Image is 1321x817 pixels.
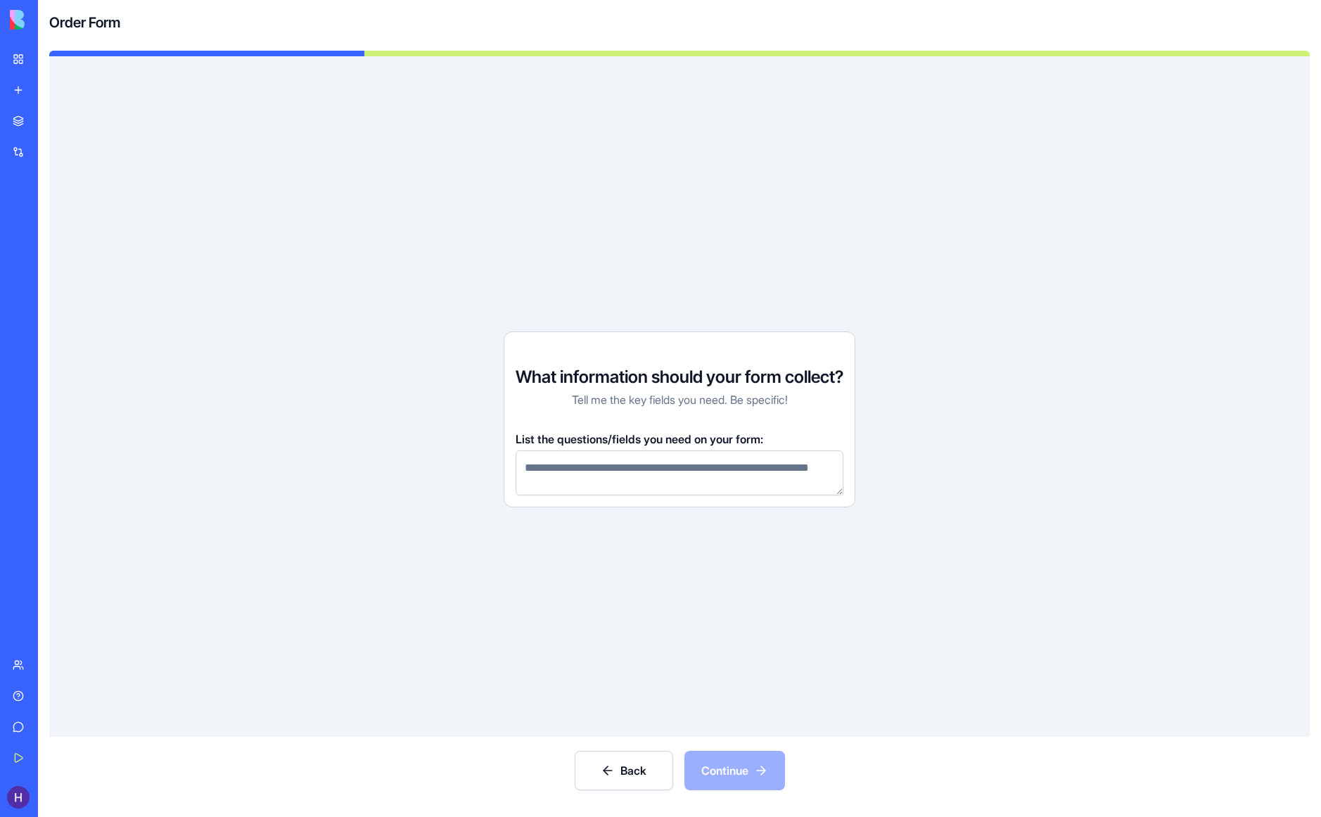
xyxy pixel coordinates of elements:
[516,432,763,446] span: List the questions/fields you need on your form:
[49,13,120,32] h4: Order Form
[10,10,97,30] img: logo
[572,391,788,408] p: Tell me the key fields you need. Be specific!
[516,366,843,388] h3: What information should your form collect?
[575,751,673,790] button: Back
[7,786,30,809] img: ACg8ocJEZ3xjzR48b2J-dVJ9Zk44TiDkp7P2krOPLOdBNFH-wIlYSw=s96-c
